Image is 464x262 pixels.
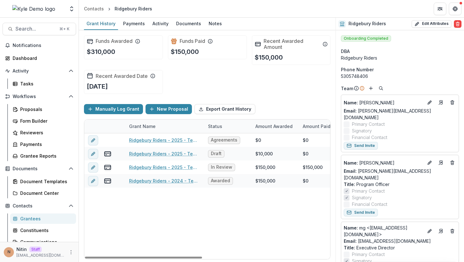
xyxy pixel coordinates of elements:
[10,127,76,138] a: Reviewers
[204,123,226,130] div: Status
[434,3,446,15] button: Partners
[13,68,66,74] span: Activity
[12,5,55,13] img: Kyle Demo logo
[115,5,152,12] div: Ridgebury Riders
[10,188,76,198] a: Document Center
[303,137,308,143] div: $0
[20,178,71,185] div: Document Templates
[180,38,205,44] h2: Funds Paid
[125,119,204,133] div: Grant Name
[13,55,71,61] div: Dashboard
[3,53,76,63] a: Dashboard
[344,224,423,238] a: Name: mg <[EMAIL_ADDRESS][DOMAIN_NAME]>
[341,73,459,79] div: 5305748406
[20,141,71,148] div: Payments
[129,137,200,143] a: Ridgebury Riders - 2025 - Temelio General [PERSON_NAME]
[206,18,224,30] a: Notes
[146,104,192,114] button: New Proposal
[8,250,10,254] div: Nitin
[20,227,71,234] div: Constituents
[20,118,71,124] div: Form Builder
[3,66,76,76] button: Open Activity
[104,177,111,185] button: view-payments
[87,47,115,56] p: $310,000
[344,160,423,166] p: [PERSON_NAME]
[3,201,76,211] button: Open Contacts
[20,239,71,245] div: Communications
[10,213,76,224] a: Grantees
[303,150,308,157] div: $0
[10,116,76,126] a: Form Builder
[377,84,385,92] button: Search
[204,119,252,133] div: Status
[88,176,98,186] button: edit
[125,123,159,130] div: Grant Name
[129,178,200,184] a: Ridgebury Riders - 2024 - Temelio General [PERSON_NAME]
[211,178,230,183] span: Awarded
[129,164,200,171] a: Ridgebury Riders - 2025 - Temelio General [PERSON_NAME]
[3,23,76,35] button: Search...
[344,225,358,230] span: Name :
[10,151,76,161] a: Grantee Reports
[88,149,98,159] button: edit
[352,194,372,201] span: Signatory
[449,159,456,166] button: Deletes
[252,123,296,130] div: Amount Awarded
[344,142,378,149] button: Send Invite
[264,38,320,50] h2: Recent Awarded Amount
[412,20,451,28] button: Edit Attributes
[67,3,76,15] button: Open entity switcher
[352,188,385,194] span: Primary Contact
[88,135,98,145] button: edit
[121,19,147,28] div: Payments
[449,227,456,235] button: Deletes
[96,73,148,79] h2: Recent Awarded Date
[426,227,433,235] button: Edit
[58,26,71,32] div: ⌘ + K
[10,225,76,236] a: Constituents
[3,40,76,50] button: Notifications
[150,18,171,30] a: Activity
[10,237,76,247] a: Communications
[352,134,387,141] span: Financial Contact
[13,203,66,209] span: Contacts
[449,3,461,15] button: Get Help
[299,119,346,133] div: Amount Paid
[344,238,431,244] a: Email: [EMAIL_ADDRESS][DOMAIN_NAME]
[252,119,299,133] div: Amount Awarded
[344,224,423,238] p: mg <[EMAIL_ADDRESS][DOMAIN_NAME]>
[88,162,98,172] button: edit
[96,38,133,44] h2: Funds Awarded
[436,97,446,108] a: Go to contact
[303,178,308,184] div: $0
[367,84,375,92] button: Add
[81,4,155,13] nav: breadcrumb
[436,226,446,236] a: Go to contact
[352,201,387,207] span: Financial Contact
[436,158,446,168] a: Go to contact
[171,47,199,56] p: $150,000
[87,82,108,91] p: [DATE]
[255,137,261,143] div: $0
[255,53,283,62] p: $150,000
[352,127,372,134] span: Signatory
[344,245,355,250] span: Title :
[344,108,357,114] span: Email:
[344,108,456,121] a: Email: [PERSON_NAME][EMAIL_ADDRESS][DOMAIN_NAME]
[426,159,433,166] button: Edit
[344,181,456,188] p: Program Officer
[426,99,433,106] button: Edit
[20,80,71,87] div: Tasks
[303,123,330,130] p: Amount Paid
[211,151,222,156] span: Draft
[81,4,106,13] a: Contacts
[344,168,456,181] a: Email: [PERSON_NAME][EMAIL_ADDRESS][DOMAIN_NAME]
[3,91,76,102] button: Open Workflows
[352,251,385,258] span: Primary Contact
[255,178,275,184] div: $150,000
[20,129,71,136] div: Reviewers
[15,26,56,32] span: Search...
[16,253,65,258] p: [EMAIL_ADDRESS][DOMAIN_NAME]
[29,247,42,252] p: Staff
